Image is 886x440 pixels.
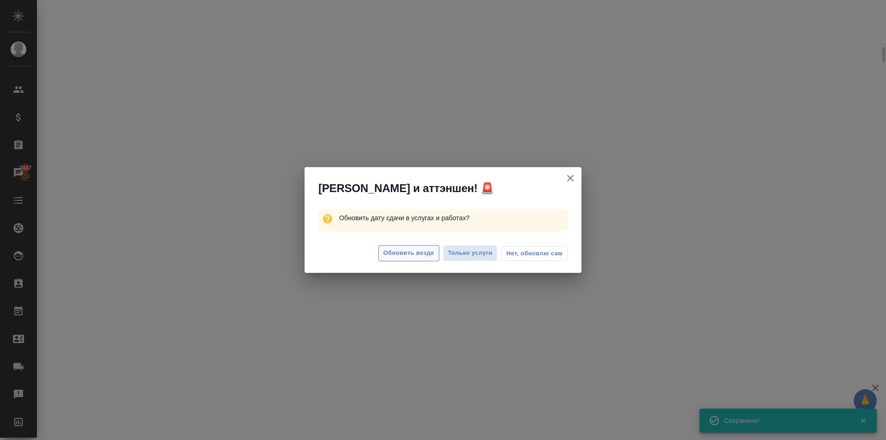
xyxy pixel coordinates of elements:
p: Обновить дату сдачи в услугах и работах? [339,210,568,226]
button: Нет, обновлю сам [501,246,568,261]
span: Нет, обновлю сам [506,249,563,258]
span: [PERSON_NAME] и аттэншен! 🚨 [318,181,494,196]
span: Только услуги [448,248,493,259]
button: Только услуги [443,245,498,261]
span: Обновить везде [383,248,434,259]
button: Обновить везде [378,245,439,261]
